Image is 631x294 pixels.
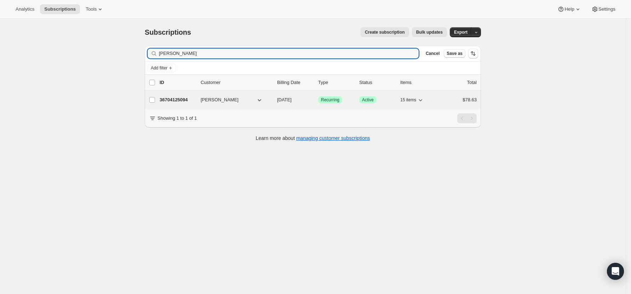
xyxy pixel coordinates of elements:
p: Total [467,79,477,86]
span: Analytics [16,6,34,12]
button: [PERSON_NAME] [196,94,267,106]
span: [DATE] [277,97,292,102]
button: Analytics [11,4,39,14]
p: Learn more about [256,135,370,142]
button: Help [553,4,585,14]
div: IDCustomerBilling DateTypeStatusItemsTotal [160,79,477,86]
span: Subscriptions [145,28,191,36]
span: Cancel [426,51,440,56]
span: Subscriptions [44,6,76,12]
span: Recurring [321,97,339,103]
a: managing customer subscriptions [296,135,370,141]
div: 36704125094[PERSON_NAME][DATE]SuccessRecurringSuccessActive15 items$78.63 [160,95,477,105]
p: 36704125094 [160,96,195,103]
input: Filter subscribers [159,49,419,58]
span: Save as [447,51,463,56]
span: Create subscription [365,29,405,35]
span: $78.63 [463,97,477,102]
span: Tools [86,6,97,12]
span: [PERSON_NAME] [201,96,239,103]
button: Save as [444,49,465,58]
button: 15 items [400,95,424,105]
button: Bulk updates [412,27,447,37]
p: Customer [201,79,271,86]
p: Showing 1 to 1 of 1 [157,115,197,122]
span: Bulk updates [416,29,443,35]
button: Create subscription [361,27,409,37]
p: ID [160,79,195,86]
button: Add filter [148,64,176,72]
div: Open Intercom Messenger [607,263,624,280]
span: Add filter [151,65,167,71]
span: Export [454,29,467,35]
span: Active [362,97,374,103]
span: Settings [598,6,615,12]
div: Type [318,79,354,86]
p: Billing Date [277,79,312,86]
button: Sort the results [468,49,478,58]
button: Cancel [423,49,442,58]
span: 15 items [400,97,416,103]
button: Tools [81,4,108,14]
button: Subscriptions [40,4,80,14]
button: Settings [587,4,620,14]
button: Export [450,27,472,37]
div: Items [400,79,436,86]
span: Help [564,6,574,12]
nav: Pagination [457,113,477,123]
p: Status [359,79,395,86]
